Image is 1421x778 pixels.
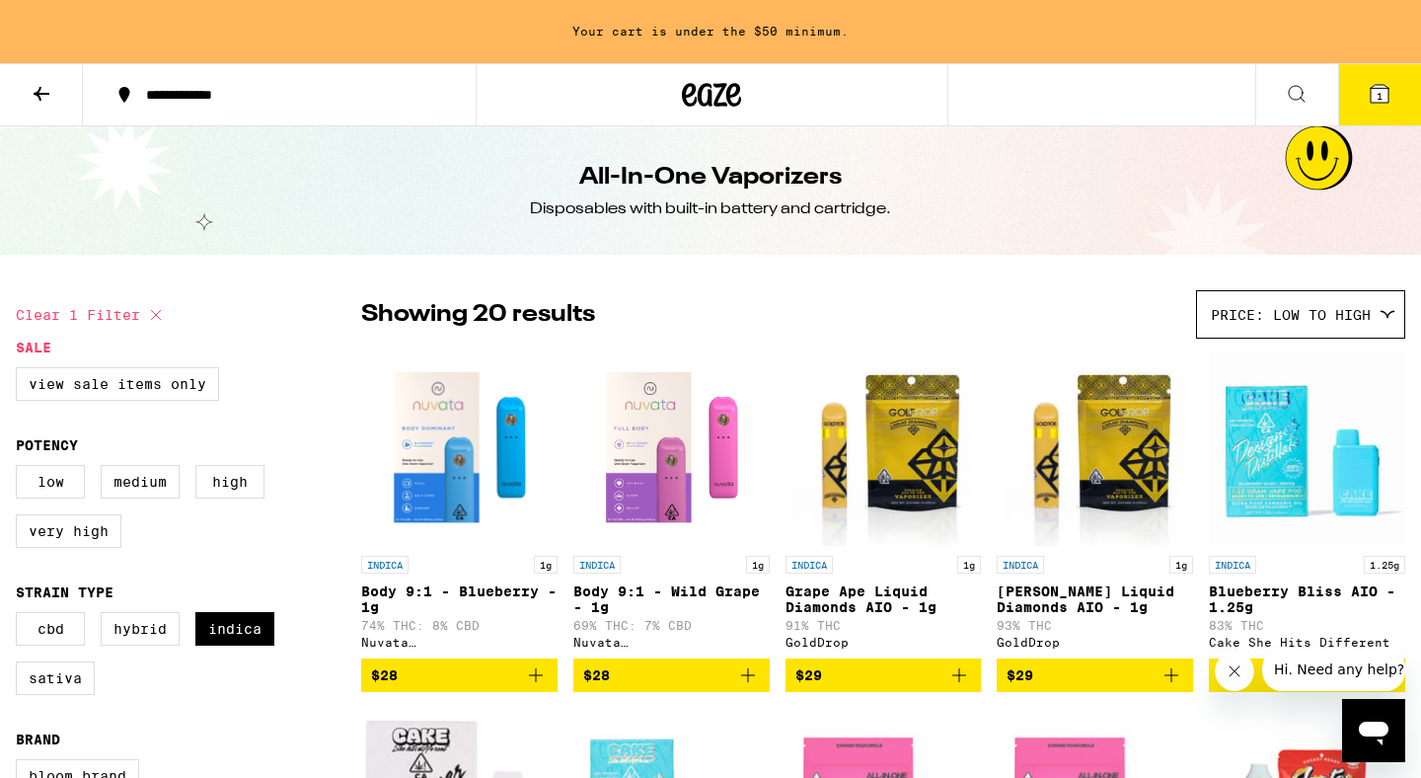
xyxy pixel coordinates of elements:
iframe: Message from company [1262,648,1405,691]
p: INDICA [785,556,833,574]
p: INDICA [997,556,1044,574]
p: 1g [1169,556,1193,574]
p: 1g [957,556,981,574]
p: 91% THC [785,619,982,632]
legend: Brand [16,732,60,747]
p: Blueberry Bliss AIO - 1.25g [1209,583,1405,615]
p: [PERSON_NAME] Liquid Diamonds AIO - 1g [997,583,1193,615]
p: Grape Ape Liquid Diamonds AIO - 1g [785,583,982,615]
div: Nuvata ([GEOGRAPHIC_DATA]) [573,636,770,649]
p: 1g [746,556,770,574]
legend: Sale [16,340,51,355]
div: GoldDrop [785,636,982,649]
span: $29 [1007,667,1033,683]
a: Open page for King Louis Liquid Diamonds AIO - 1g from GoldDrop [997,349,1193,659]
p: Showing 20 results [361,298,595,332]
img: GoldDrop - Grape Ape Liquid Diamonds AIO - 1g [791,349,974,546]
img: Nuvata (CA) - Body 9:1 - Wild Grape - 1g [573,349,770,546]
iframe: Close message [1215,652,1254,691]
img: Nuvata (CA) - Body 9:1 - Blueberry - 1g [361,349,558,546]
button: Add to bag [997,659,1193,692]
label: Sativa [16,661,95,695]
button: 1 [1338,64,1421,125]
p: 93% THC [997,619,1193,632]
a: Open page for Grape Ape Liquid Diamonds AIO - 1g from GoldDrop [785,349,982,659]
div: Cake She Hits Different [1209,636,1405,649]
span: $29 [795,667,822,683]
label: High [195,465,264,499]
a: Open page for Body 9:1 - Blueberry - 1g from Nuvata (CA) [361,349,558,659]
div: GoldDrop [997,636,1193,649]
p: 1.25g [1364,556,1405,574]
iframe: Button to launch messaging window [1342,699,1405,762]
button: Add to bag [361,659,558,692]
p: 1g [534,556,558,574]
p: 69% THC: 7% CBD [573,619,770,632]
div: Disposables with built-in battery and cartridge. [530,198,891,220]
label: Hybrid [101,612,180,646]
p: Body 9:1 - Blueberry - 1g [361,583,558,615]
label: Very High [16,514,121,548]
button: Add to bag [785,659,982,692]
legend: Potency [16,437,78,453]
p: 83% THC [1209,619,1405,632]
h1: All-In-One Vaporizers [579,161,842,194]
p: 74% THC: 8% CBD [361,619,558,632]
img: GoldDrop - King Louis Liquid Diamonds AIO - 1g [1004,349,1186,546]
legend: Strain Type [16,584,113,600]
label: Low [16,465,85,499]
button: Add to bag [1209,659,1405,692]
span: $28 [371,667,398,683]
p: INDICA [361,556,409,574]
label: Medium [101,465,180,499]
img: Cake She Hits Different - Blueberry Bliss AIO - 1.25g [1209,349,1405,546]
a: Open page for Body 9:1 - Wild Grape - 1g from Nuvata (CA) [573,349,770,659]
p: INDICA [1209,556,1256,574]
button: Add to bag [573,659,770,692]
span: $28 [583,667,610,683]
span: Price: Low to High [1211,307,1371,323]
a: Open page for Blueberry Bliss AIO - 1.25g from Cake She Hits Different [1209,349,1405,659]
p: INDICA [573,556,621,574]
div: Nuvata ([GEOGRAPHIC_DATA]) [361,636,558,649]
label: Indica [195,612,274,646]
label: CBD [16,612,85,646]
label: View Sale Items Only [16,367,219,401]
p: Body 9:1 - Wild Grape - 1g [573,583,770,615]
button: Clear 1 filter [16,290,168,340]
span: 1 [1377,90,1383,102]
